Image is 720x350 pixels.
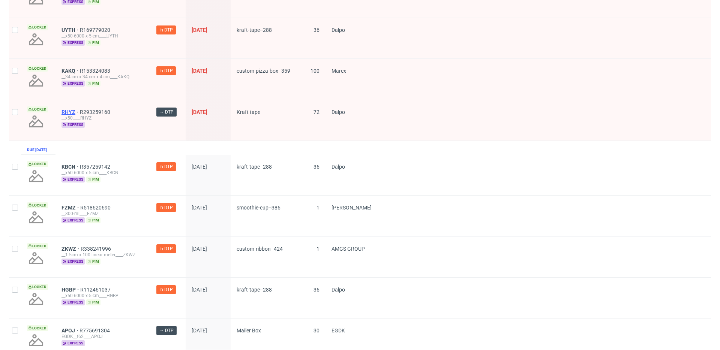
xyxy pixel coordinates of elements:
span: [DATE] [192,164,207,170]
div: __x50-6000-x-5-cm____HGBP [61,293,144,299]
span: Dalpo [331,109,345,115]
span: [PERSON_NAME] [331,205,372,211]
div: __1-5cm-x-100-linear-meter____ZKWZ [61,252,144,258]
span: Dalpo [331,27,345,33]
span: 36 [313,164,319,170]
span: smoothie-cup--386 [237,205,280,211]
span: pim [86,299,100,305]
span: In DTP [159,286,173,293]
span: Locked [27,243,48,249]
span: express [61,259,85,265]
span: Mailer Box [237,328,261,334]
span: express [61,340,85,346]
img: no_design.png [27,167,45,185]
span: express [61,40,85,46]
span: Locked [27,325,48,331]
img: no_design.png [27,30,45,48]
span: [DATE] [192,246,207,252]
div: __x50-6000-x-5-cm____KBCN [61,170,144,176]
span: AMGS GROUP [331,246,365,252]
div: __34-cm-x-34-cm-x-4-cm____KAKQ [61,74,144,80]
span: 1 [316,205,319,211]
a: UYTH [61,27,80,33]
span: [DATE] [192,205,207,211]
span: R338241996 [81,246,112,252]
span: kraft-tape--288 [237,27,272,33]
a: ZKWZ [61,246,81,252]
span: Locked [27,284,48,290]
span: Locked [27,66,48,72]
span: 100 [310,68,319,74]
img: no_design.png [27,331,45,349]
span: 72 [313,109,319,115]
a: R518620690 [80,205,112,211]
span: express [61,81,85,87]
span: kraft-tape--288 [237,164,272,170]
span: EGDK [331,328,345,334]
span: Dalpo [331,164,345,170]
span: → DTP [159,327,174,334]
div: __x50____RHYZ [61,115,144,121]
span: express [61,122,85,128]
span: In DTP [159,67,173,74]
a: R153324083 [80,68,112,74]
span: 36 [313,27,319,33]
span: Locked [27,106,48,112]
span: [DATE] [192,328,207,334]
a: HGBP [61,287,80,293]
span: pim [86,217,100,223]
span: In DTP [159,27,173,33]
span: pim [86,176,100,182]
div: __x50-6000-x-5-cm____UYTH [61,33,144,39]
a: KAKQ [61,68,80,74]
img: no_design.png [27,72,45,90]
a: APOJ [61,328,79,334]
span: pim [86,40,100,46]
div: __300-ml____FZMZ [61,211,144,217]
img: no_design.png [27,249,45,267]
a: R775691304 [79,328,111,334]
a: RHYZ [61,109,80,115]
span: In DTP [159,163,173,170]
img: no_design.png [27,208,45,226]
span: 36 [313,287,319,293]
span: [DATE] [192,287,207,293]
div: EGDK__f62____APOJ [61,334,144,340]
span: express [61,217,85,223]
span: → DTP [159,109,174,115]
span: Kraft tape [237,109,260,115]
img: no_design.png [27,290,45,308]
span: custom-pizza-box--359 [237,68,290,74]
a: R112461037 [80,287,112,293]
a: FZMZ [61,205,80,211]
span: Marex [331,68,346,74]
span: In DTP [159,245,173,252]
span: pim [86,81,100,87]
span: Locked [27,24,48,30]
span: [DATE] [192,68,207,74]
span: [DATE] [192,109,207,115]
span: Locked [27,202,48,208]
span: express [61,176,85,182]
span: kraft-tape--288 [237,287,272,293]
a: R357259142 [80,164,112,170]
a: KBCN [61,164,80,170]
span: 30 [313,328,319,334]
a: R293259160 [80,109,112,115]
span: Locked [27,161,48,167]
span: custom-ribbon--424 [237,246,283,252]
